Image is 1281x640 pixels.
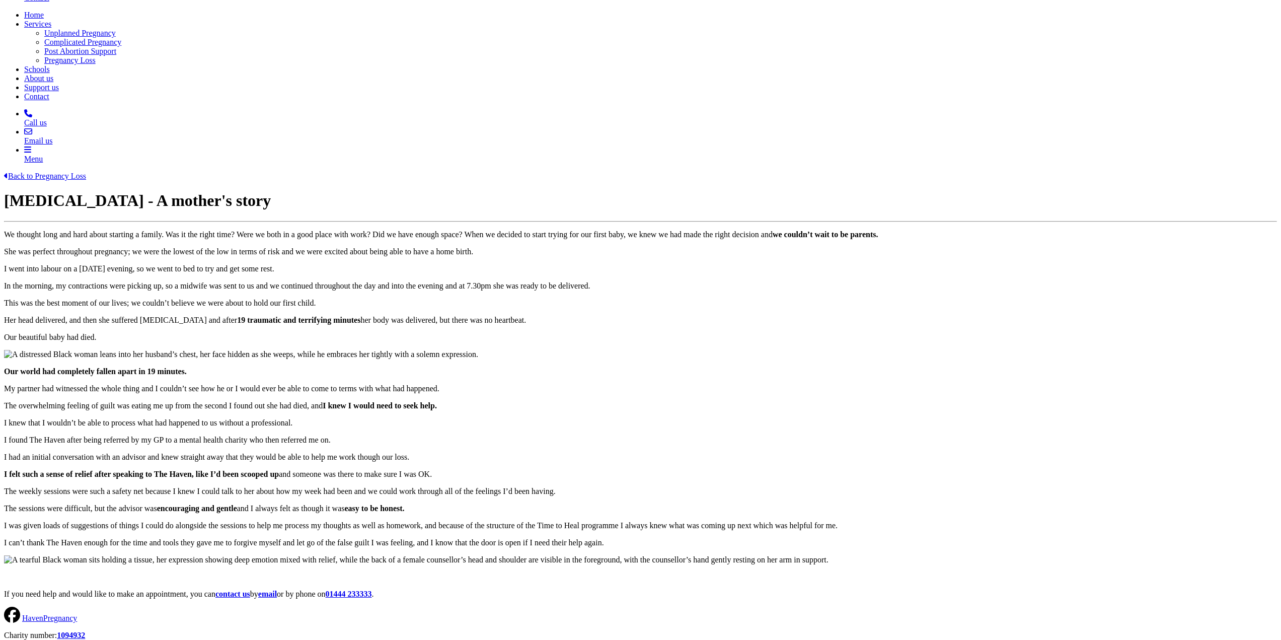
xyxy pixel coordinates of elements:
p: I found The Haven after being referred by my GP to a mental health charity who then referred me on. [4,436,1277,445]
h1: [MEDICAL_DATA] - A mother's story [4,191,1277,210]
strong: Our world had completely fallen apart in 19 minutes. [4,367,187,376]
p: and someone was there to make sure I was OK. [4,470,1277,479]
strong: encouraging and gentle [157,504,237,513]
p: My partner had witnessed the whole thing and I couldn’t see how he or I would ever be able to com... [4,384,1277,393]
p: I knew that I wouldn’t be able to process what had happened to us without a professional. [4,418,1277,428]
strong: we couldn’t wait to be parents. [773,230,878,239]
a: Pregnancy Loss [44,56,96,64]
a: HavenPregnancy [22,614,77,622]
p: I can’t thank The Haven enough for the time and tools they gave me to forgive myself and let go o... [4,538,1277,547]
a: Support us [24,83,59,92]
a: Contact [24,92,49,101]
p: The weekly sessions were such a safety net because I knew I could talk to her about how my week h... [4,487,1277,496]
strong: I felt such a sense of relief after speaking to The Haven, like I’d been scooped up [4,470,279,478]
a: email [258,590,277,598]
a: Unplanned Pregnancy [44,29,116,37]
a: 1094932 [57,631,85,639]
p: If you need help and would like to make an appointment, you can by or by phone on . [4,590,1277,599]
img: A distressed Black woman leans into her husband’s chest, her face hidden as she weeps, while he e... [4,350,478,359]
a: Back to Pregnancy Loss [4,172,86,180]
a: Email us [24,127,1277,146]
p: She was perfect throughout pregnancy; we were the lowest of the low in terms of risk and we were ... [4,247,1277,256]
a: Menu [24,146,1277,164]
div: Email us [24,136,1277,146]
a: contact us [215,590,250,598]
img: A tearful Black woman sits holding a tissue, her expression showing deep emotion mixed with relie... [4,555,828,564]
a: Complicated Pregnancy [44,38,121,46]
p: Our beautiful baby had died. [4,333,1277,342]
a: Home [24,11,44,19]
p: The sessions were difficult, but the advisor was and I always felt as though it was [4,504,1277,513]
p: Charity number: [4,631,1277,640]
p: Her head delivered, and then she suffered [MEDICAL_DATA] and after her body was delivered, but th... [4,316,1277,325]
p: This was the best moment of our lives; we couldn’t believe we were about to hold our first child. [4,299,1277,308]
strong: easy to be honest. [345,504,405,513]
strong: 19 traumatic and terrifying minutes [237,316,360,324]
a: Schools [24,65,50,74]
a: 01444 233333 [326,590,372,598]
p: I had an initial conversation with an advisor and knew straight away that they would be able to h... [4,453,1277,462]
div: Menu [24,155,1277,164]
a: Post Abortion Support [44,47,116,55]
p: In the morning, my contractions were picking up, so a midwife was sent to us and we continued thr... [4,281,1277,291]
p: I was given loads of suggestions of things I could do alongside the sessions to help me process m... [4,521,1277,530]
a: About us [24,74,53,83]
p: The overwhelming feeling of guilt was eating me up from the second I found out she had died, and [4,401,1277,410]
strong: I knew I would need to seek help. [323,401,437,410]
a: Call us [24,109,1277,127]
a: Services [24,20,51,28]
p: We thought long and hard about starting a family. Was it the right time? Were we both in a good p... [4,230,1277,239]
div: Call us [24,118,1277,127]
p: I went into labour on a [DATE] evening, so we went to bed to try and get some rest. [4,264,1277,273]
